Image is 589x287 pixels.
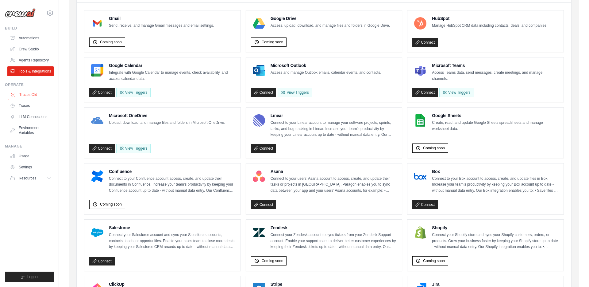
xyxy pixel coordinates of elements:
a: Agents Repository [7,55,54,65]
a: Tools & Integrations [7,66,54,76]
p: Access, upload, download, and manage files and folders in Google Drive. [271,23,390,29]
p: Access Teams data, send messages, create meetings, and manage channels. [432,70,559,82]
h4: Gmail [109,15,214,22]
span: Coming soon [100,202,122,207]
h4: Salesforce [109,225,236,231]
img: Salesforce Logo [91,226,103,239]
h4: Shopify [432,225,559,231]
span: Resources [19,176,36,181]
p: Send, receive, and manage Gmail messages and email settings. [109,23,214,29]
h4: Google Drive [271,15,390,22]
div: Operate [5,82,54,87]
img: Microsoft OneDrive Logo [91,114,103,127]
h4: Linear [271,112,397,119]
h4: Zendesk [271,225,397,231]
img: Confluence Logo [91,170,103,183]
img: Google Calendar Logo [91,64,103,77]
h4: Google Sheets [432,112,559,119]
div: Build [5,26,54,31]
span: Coming soon [262,258,283,263]
p: Access and manage Outlook emails, calendar events, and contacts. [271,70,381,76]
a: Connect [89,88,115,97]
p: Create, read, and update Google Sheets spreadsheets and manage worksheet data. [432,120,559,132]
a: Connect [412,200,438,209]
p: Connect your Shopify store and sync your Shopify customers, orders, or products. Grow your busine... [432,232,559,250]
span: Coming soon [262,40,283,45]
span: Coming soon [423,146,445,151]
h4: Google Calendar [109,62,236,69]
a: LLM Connections [7,112,54,122]
img: Zendesk Logo [253,226,265,239]
p: Connect your Zendesk account to sync tickets from your Zendesk Support account. Enable your suppo... [271,232,397,250]
a: Usage [7,151,54,161]
a: Settings [7,162,54,172]
p: Connect to your Confluence account access, create, and update their documents in Confluence. Incr... [109,176,236,194]
p: Connect your Salesforce account and sync your Salesforce accounts, contacts, leads, or opportunit... [109,232,236,250]
span: Coming soon [100,40,122,45]
p: Integrate with Google Calendar to manage events, check availability, and access calendar data. [109,70,236,82]
span: Coming soon [423,258,445,263]
a: Automations [7,33,54,43]
img: Linear Logo [253,114,265,127]
a: Traces [7,101,54,111]
a: Connect [412,88,438,97]
p: Connect to your Box account to access, create, and update files in Box. Increase your team’s prod... [432,176,559,194]
p: Connect to your Linear account to manage your software projects, sprints, tasks, and bug tracking... [271,120,397,138]
h4: Box [432,168,559,175]
span: Logout [27,274,39,279]
h4: Microsoft OneDrive [109,112,225,119]
p: Connect to your users’ Asana account to access, create, and update their tasks or projects in [GE... [271,176,397,194]
img: Logo [5,8,36,18]
img: Google Sheets Logo [414,114,426,127]
a: Connect [251,88,276,97]
img: Microsoft Teams Logo [414,64,426,77]
a: Connect [251,200,276,209]
img: Microsoft Outlook Logo [253,64,265,77]
h4: Asana [271,168,397,175]
a: Traces Old [8,90,54,100]
h4: Confluence [109,168,236,175]
a: Connect [251,144,276,153]
h4: HubSpot [432,15,547,22]
a: Crew Studio [7,44,54,54]
img: HubSpot Logo [414,17,426,29]
button: Resources [7,173,54,183]
img: Gmail Logo [91,17,103,29]
: View Triggers [439,88,474,97]
img: Shopify Logo [414,226,426,239]
img: Asana Logo [253,170,265,183]
a: Connect [412,38,438,47]
p: Upload, download, and manage files and folders in Microsoft OneDrive. [109,120,225,126]
: View Triggers [116,144,151,153]
h4: Microsoft Outlook [271,62,381,69]
img: Box Logo [414,170,426,183]
p: Manage HubSpot CRM data including contacts, deals, and companies. [432,23,547,29]
: View Triggers [278,88,312,97]
button: Logout [5,272,54,282]
div: Manage [5,144,54,149]
button: View Triggers [116,88,151,97]
a: Connect [89,144,115,153]
a: Connect [89,257,115,265]
a: Environment Variables [7,123,54,138]
h4: Microsoft Teams [432,62,559,69]
img: Google Drive Logo [253,17,265,29]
